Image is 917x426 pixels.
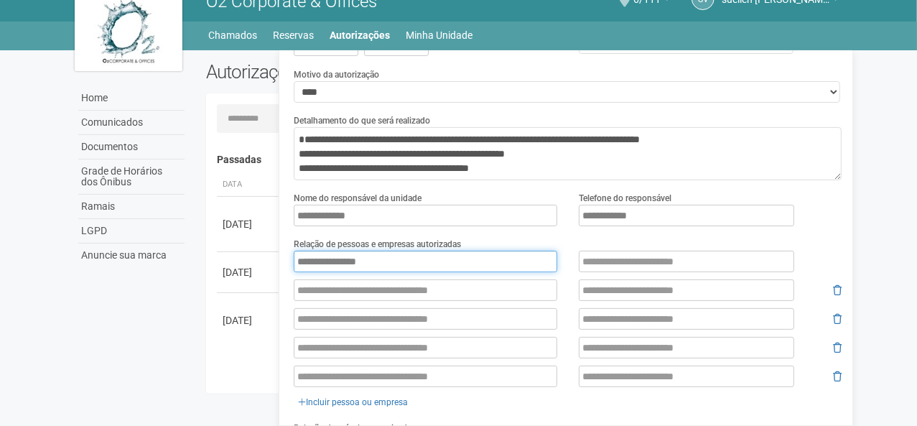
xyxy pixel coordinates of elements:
a: Autorizações [330,25,391,45]
a: Comunicados [78,111,185,135]
a: Documentos [78,135,185,159]
label: Detalhamento do que será realizado [294,114,430,127]
a: Ramais [78,195,185,219]
i: Remover [833,343,842,353]
a: Incluir pessoa ou empresa [294,394,412,410]
a: Anuncie sua marca [78,244,185,267]
a: Chamados [209,25,258,45]
div: [DATE] [223,313,276,328]
label: Nome do responsável da unidade [294,192,422,205]
th: Data [217,173,281,197]
div: [DATE] [223,265,276,279]
a: Reservas [274,25,315,45]
label: Telefone do responsável [579,192,671,205]
a: Grade de Horários dos Ônibus [78,159,185,195]
div: [DATE] [223,217,276,231]
i: Remover [833,371,842,381]
label: Motivo da autorização [294,68,379,81]
a: LGPD [78,219,185,244]
label: Relação de pessoas e empresas autorizadas [294,238,461,251]
h4: Passadas [217,154,832,165]
i: Remover [833,285,842,295]
h2: Autorizações [206,61,513,83]
a: Minha Unidade [406,25,473,45]
a: Home [78,86,185,111]
i: Remover [833,314,842,324]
